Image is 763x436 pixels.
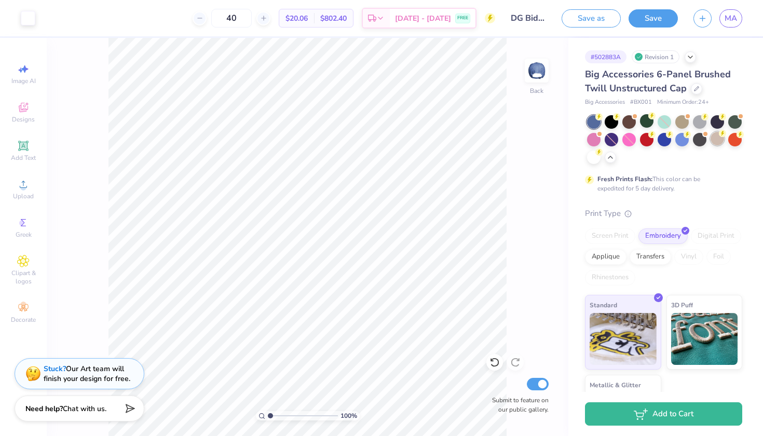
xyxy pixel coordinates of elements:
[285,13,308,24] span: $20.06
[486,396,549,414] label: Submit to feature on our public gallery.
[63,404,106,414] span: Chat with us.
[630,249,671,265] div: Transfers
[211,9,252,28] input: – –
[44,364,66,374] strong: Stuck?
[585,249,626,265] div: Applique
[671,313,738,365] img: 3D Puff
[590,313,657,365] img: Standard
[16,230,32,239] span: Greek
[585,270,635,285] div: Rhinestones
[530,86,543,96] div: Back
[320,13,347,24] span: $802.40
[13,192,34,200] span: Upload
[691,228,741,244] div: Digital Print
[11,316,36,324] span: Decorate
[340,411,357,420] span: 100 %
[585,98,625,107] span: Big Accessories
[725,12,737,24] span: MA
[585,228,635,244] div: Screen Print
[629,9,678,28] button: Save
[590,299,617,310] span: Standard
[630,98,652,107] span: # BX001
[25,404,63,414] strong: Need help?
[503,8,554,29] input: Untitled Design
[674,249,703,265] div: Vinyl
[5,269,42,285] span: Clipart & logos
[11,154,36,162] span: Add Text
[562,9,621,28] button: Save as
[597,174,725,193] div: This color can be expedited for 5 day delivery.
[526,60,547,81] img: Back
[457,15,468,22] span: FREE
[585,208,742,220] div: Print Type
[11,77,36,85] span: Image AI
[44,364,130,384] div: Our Art team will finish your design for free.
[706,249,731,265] div: Foil
[585,68,731,94] span: Big Accessories 6-Panel Brushed Twill Unstructured Cap
[657,98,709,107] span: Minimum Order: 24 +
[395,13,451,24] span: [DATE] - [DATE]
[585,50,626,63] div: # 502883A
[632,50,679,63] div: Revision 1
[590,379,641,390] span: Metallic & Glitter
[585,402,742,426] button: Add to Cart
[12,115,35,124] span: Designs
[638,228,688,244] div: Embroidery
[719,9,742,28] a: MA
[671,299,693,310] span: 3D Puff
[597,175,652,183] strong: Fresh Prints Flash:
